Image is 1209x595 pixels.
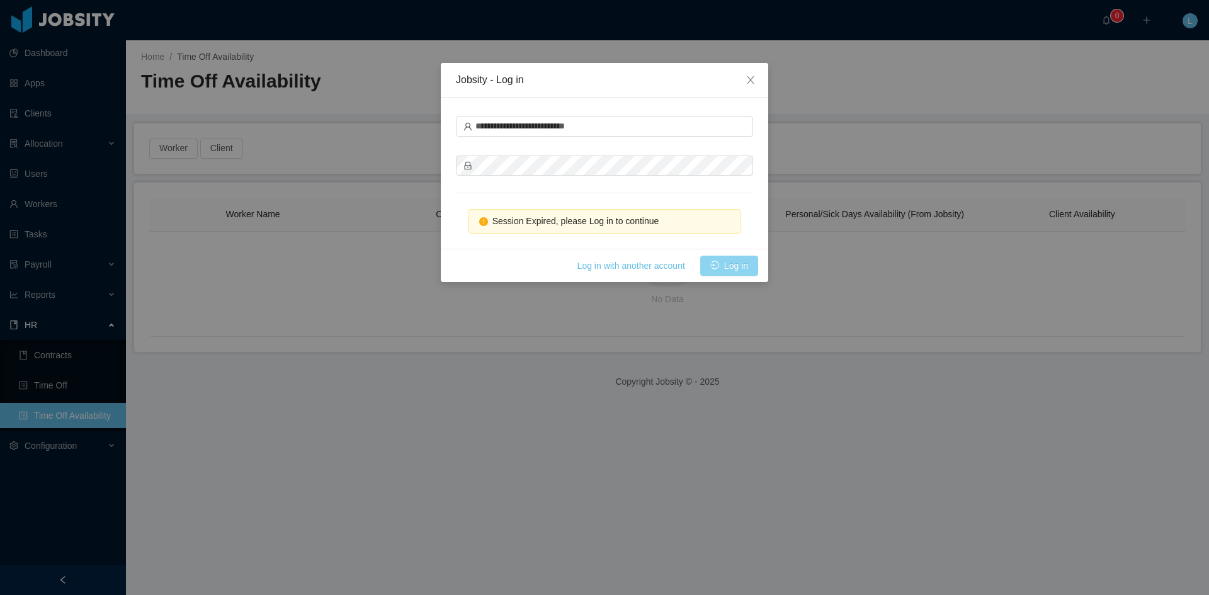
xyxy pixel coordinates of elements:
[456,73,753,87] div: Jobsity - Log in
[733,63,768,98] button: Close
[479,217,488,226] i: icon: exclamation-circle
[463,122,472,131] i: icon: user
[746,75,756,85] i: icon: close
[463,161,472,170] i: icon: lock
[492,216,659,226] span: Session Expired, please Log in to continue
[567,256,695,276] button: Log in with another account
[700,256,758,276] button: icon: loginLog in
